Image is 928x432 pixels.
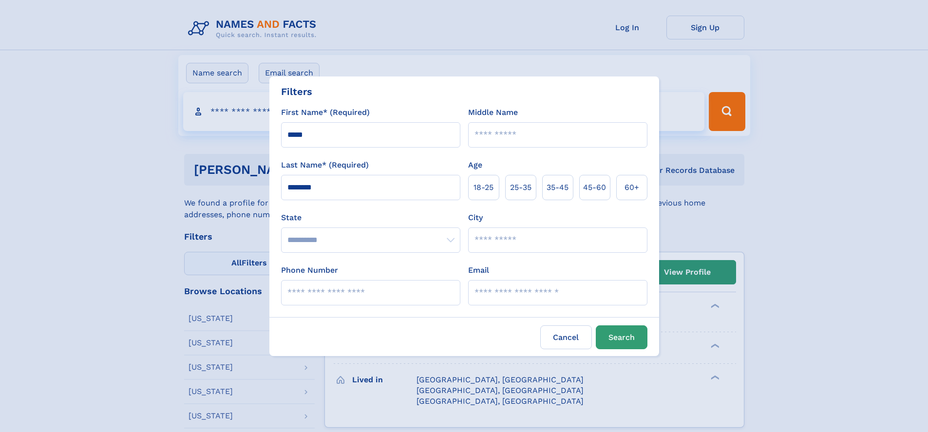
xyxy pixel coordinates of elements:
[468,212,483,224] label: City
[468,264,489,276] label: Email
[468,159,482,171] label: Age
[281,212,460,224] label: State
[473,182,493,193] span: 18‑25
[510,182,531,193] span: 25‑35
[583,182,606,193] span: 45‑60
[596,325,647,349] button: Search
[281,159,369,171] label: Last Name* (Required)
[281,107,370,118] label: First Name* (Required)
[547,182,568,193] span: 35‑45
[281,264,338,276] label: Phone Number
[468,107,518,118] label: Middle Name
[540,325,592,349] label: Cancel
[281,84,312,99] div: Filters
[625,182,639,193] span: 60+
